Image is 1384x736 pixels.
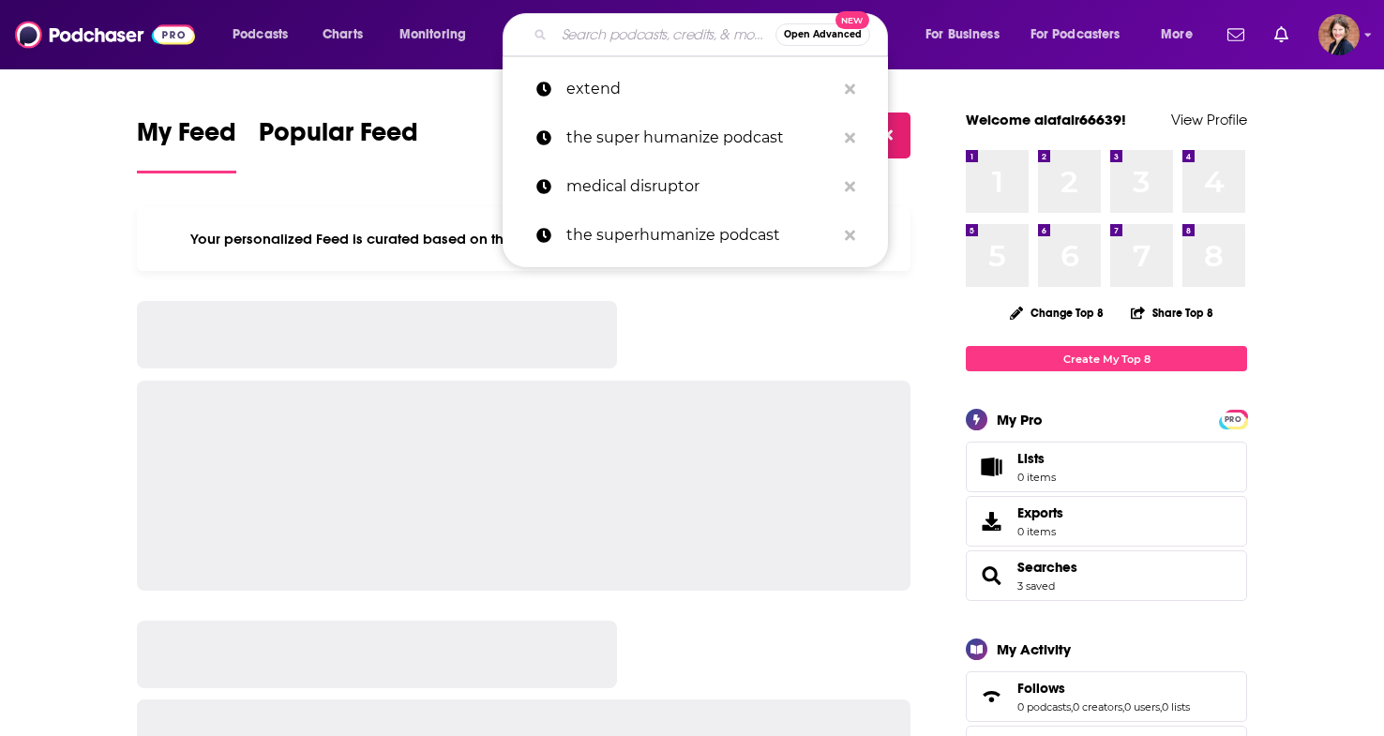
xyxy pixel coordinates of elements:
[1222,413,1244,427] span: PRO
[1017,450,1056,467] span: Lists
[1017,579,1055,593] a: 3 saved
[1071,700,1073,713] span: ,
[503,65,888,113] a: extend
[1124,700,1160,713] a: 0 users
[1122,700,1124,713] span: ,
[997,411,1043,428] div: My Pro
[999,301,1115,324] button: Change Top 8
[972,563,1010,589] a: Searches
[1017,700,1071,713] a: 0 podcasts
[323,22,363,48] span: Charts
[972,508,1010,534] span: Exports
[912,20,1023,50] button: open menu
[219,20,312,50] button: open menu
[259,116,418,173] a: Popular Feed
[1161,22,1193,48] span: More
[997,640,1071,658] div: My Activity
[1017,471,1056,484] span: 0 items
[137,116,236,159] span: My Feed
[1017,525,1063,538] span: 0 items
[386,20,490,50] button: open menu
[1017,504,1063,521] span: Exports
[520,13,906,56] div: Search podcasts, credits, & more...
[1318,14,1360,55] img: User Profile
[1017,680,1190,697] a: Follows
[233,22,288,48] span: Podcasts
[775,23,870,46] button: Open AdvancedNew
[784,30,862,39] span: Open Advanced
[1030,22,1121,48] span: For Podcasters
[1130,294,1214,331] button: Share Top 8
[925,22,1000,48] span: For Business
[503,113,888,162] a: the super humanize podcast
[1318,14,1360,55] button: Show profile menu
[554,20,775,50] input: Search podcasts, credits, & more...
[1017,680,1065,697] span: Follows
[503,211,888,260] a: the superhumanize podcast
[1018,20,1148,50] button: open menu
[566,162,835,211] p: medical disruptor
[137,116,236,173] a: My Feed
[15,17,195,53] img: Podchaser - Follow, Share and Rate Podcasts
[1073,700,1122,713] a: 0 creators
[966,346,1247,371] a: Create My Top 8
[972,683,1010,710] a: Follows
[259,116,418,159] span: Popular Feed
[966,496,1247,547] a: Exports
[503,162,888,211] a: medical disruptor
[1160,700,1162,713] span: ,
[1222,412,1244,426] a: PRO
[1267,19,1296,51] a: Show notifications dropdown
[1171,111,1247,128] a: View Profile
[966,442,1247,492] a: Lists
[966,671,1247,722] span: Follows
[1148,20,1216,50] button: open menu
[966,550,1247,601] span: Searches
[310,20,374,50] a: Charts
[1220,19,1252,51] a: Show notifications dropdown
[566,211,835,260] p: the superhumanize podcast
[137,207,910,271] div: Your personalized Feed is curated based on the Podcasts, Creators, Users, and Lists that you Follow.
[399,22,466,48] span: Monitoring
[1318,14,1360,55] span: Logged in as alafair66639
[1017,559,1077,576] a: Searches
[966,111,1126,128] a: Welcome alafair66639!
[566,65,835,113] p: extend
[566,113,835,162] p: the super humanize podcast
[972,454,1010,480] span: Lists
[1162,700,1190,713] a: 0 lists
[1017,450,1045,467] span: Lists
[835,11,869,29] span: New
